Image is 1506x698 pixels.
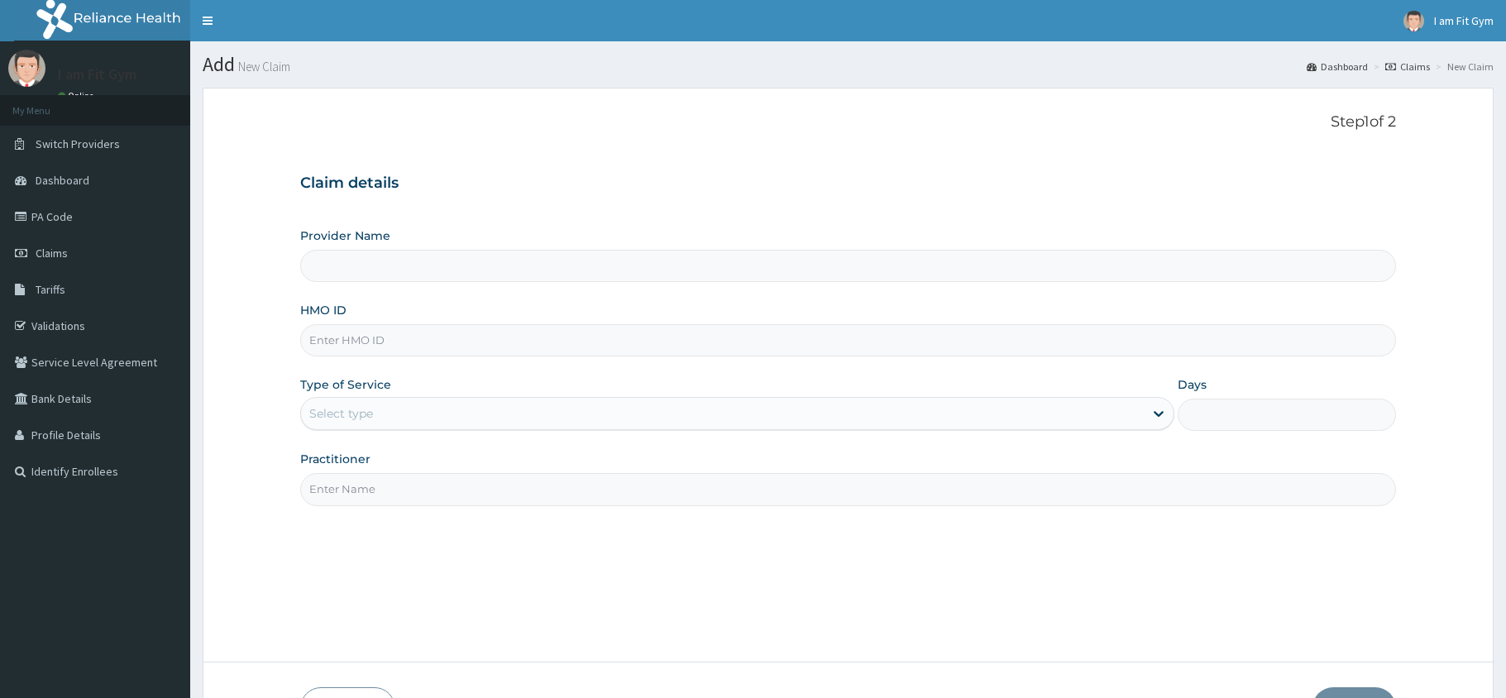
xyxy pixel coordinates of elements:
span: Tariffs [36,282,65,297]
small: New Claim [235,60,290,73]
a: Claims [1385,60,1430,74]
h3: Claim details [300,174,1396,193]
span: Claims [36,246,68,261]
div: Select type [309,405,373,422]
img: User Image [8,50,45,87]
span: I am Fit Gym [1434,13,1494,28]
img: User Image [1403,11,1424,31]
h1: Add [203,54,1494,75]
span: Dashboard [36,173,89,188]
label: Type of Service [300,376,391,393]
a: Online [58,90,98,102]
li: New Claim [1432,60,1494,74]
p: Step 1 of 2 [300,113,1396,131]
span: Switch Providers [36,136,120,151]
input: Enter HMO ID [300,324,1396,356]
label: HMO ID [300,302,347,318]
label: Provider Name [300,227,390,244]
a: Dashboard [1307,60,1368,74]
p: I am Fit Gym [58,67,136,82]
label: Practitioner [300,451,371,467]
input: Enter Name [300,473,1396,505]
label: Days [1178,376,1207,393]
